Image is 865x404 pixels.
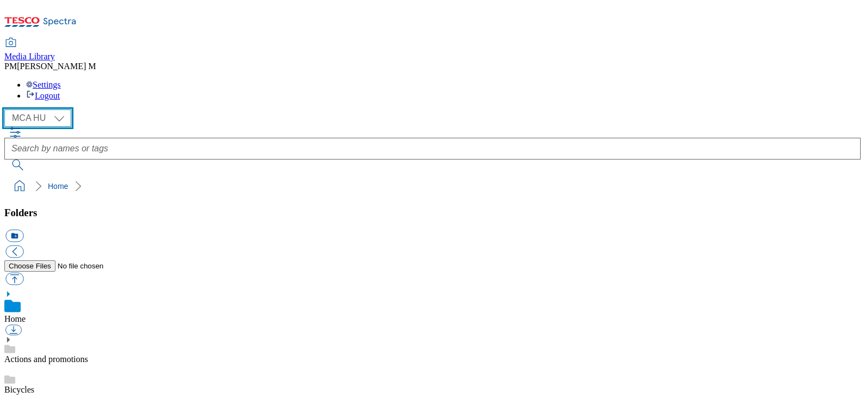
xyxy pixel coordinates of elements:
a: Settings [26,80,61,89]
span: [PERSON_NAME] M [17,62,96,71]
span: PM [4,62,17,71]
a: home [11,177,28,195]
input: Search by names or tags [4,138,861,160]
a: Logout [26,91,60,100]
nav: breadcrumb [4,176,861,197]
a: Media Library [4,39,55,62]
a: Actions and promotions [4,354,88,364]
a: Bicycles [4,385,34,394]
span: Media Library [4,52,55,61]
a: Home [4,314,26,323]
a: Home [48,182,68,191]
h3: Folders [4,207,861,219]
